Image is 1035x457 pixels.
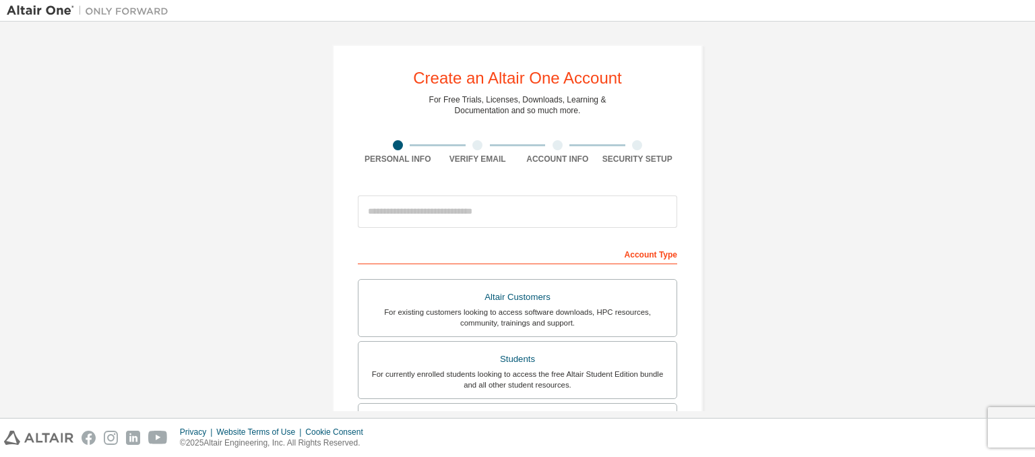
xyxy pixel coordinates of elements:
[598,154,678,164] div: Security Setup
[367,369,668,390] div: For currently enrolled students looking to access the free Altair Student Edition bundle and all ...
[429,94,606,116] div: For Free Trials, Licenses, Downloads, Learning & Documentation and so much more.
[367,307,668,328] div: For existing customers looking to access software downloads, HPC resources, community, trainings ...
[148,431,168,445] img: youtube.svg
[358,243,677,264] div: Account Type
[517,154,598,164] div: Account Info
[367,288,668,307] div: Altair Customers
[216,427,305,437] div: Website Terms of Use
[82,431,96,445] img: facebook.svg
[438,154,518,164] div: Verify Email
[7,4,175,18] img: Altair One
[180,437,371,449] p: © 2025 Altair Engineering, Inc. All Rights Reserved.
[367,350,668,369] div: Students
[413,70,622,86] div: Create an Altair One Account
[358,154,438,164] div: Personal Info
[104,431,118,445] img: instagram.svg
[126,431,140,445] img: linkedin.svg
[180,427,216,437] div: Privacy
[4,431,73,445] img: altair_logo.svg
[305,427,371,437] div: Cookie Consent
